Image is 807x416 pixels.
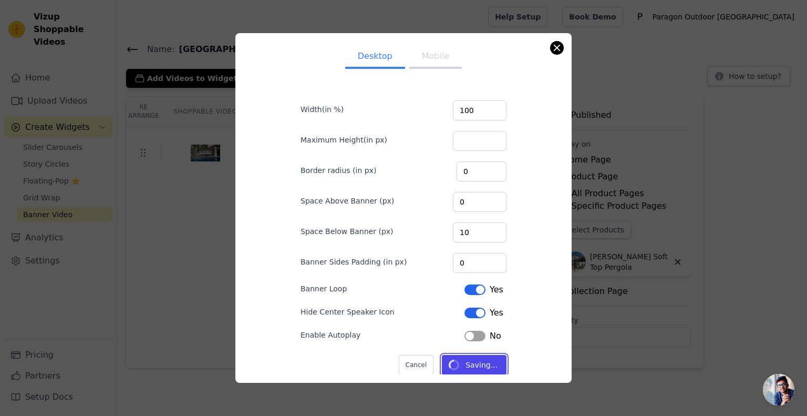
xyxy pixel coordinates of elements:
button: Saving... [442,355,506,375]
label: Hide Center Speaker Icon [301,307,395,317]
label: Enable Autoplay [301,330,360,340]
button: Cancel [399,355,434,375]
label: Space Above Banner (px) [301,196,394,206]
label: Width(in %) [301,104,344,115]
label: Banner Loop [301,283,347,294]
button: Close modal [551,42,563,54]
label: Border radius (in px) [301,165,376,176]
span: No [490,330,501,342]
button: Desktop [345,46,405,69]
span: Yes [490,307,503,319]
label: Banner Sides Padding (in px) [301,257,407,267]
div: Open chat [763,374,794,405]
label: Space Below Banner (px) [301,226,394,237]
button: Mobile [409,46,462,69]
label: Maximum Height(in px) [301,135,387,145]
span: Yes [490,283,503,296]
